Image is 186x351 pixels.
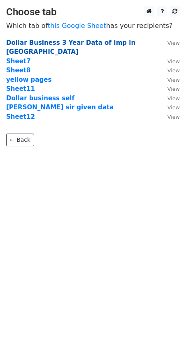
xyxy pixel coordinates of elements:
[159,58,180,65] a: View
[6,67,30,74] a: Sheet8
[6,58,30,65] a: Sheet7
[167,40,180,46] small: View
[159,76,180,83] a: View
[159,104,180,111] a: View
[159,39,180,46] a: View
[159,95,180,102] a: View
[167,104,180,111] small: View
[6,76,51,83] a: yellow pages
[167,67,180,74] small: View
[167,58,180,65] small: View
[6,39,135,56] a: Dollar Business 3 Year Data of Imp in [GEOGRAPHIC_DATA]
[6,21,180,30] p: Which tab of has your recipients?
[167,86,180,92] small: View
[6,85,35,92] a: Sheet11
[159,85,180,92] a: View
[167,95,180,102] small: View
[6,95,74,102] a: Dollar business self
[159,113,180,120] a: View
[6,113,35,120] a: Sheet12
[6,134,34,146] a: ← Back
[159,67,180,74] a: View
[6,104,114,111] a: [PERSON_NAME] sir given data
[48,22,106,30] a: this Google Sheet
[145,312,186,351] iframe: Chat Widget
[6,6,180,18] h3: Choose tab
[167,114,180,120] small: View
[167,77,180,83] small: View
